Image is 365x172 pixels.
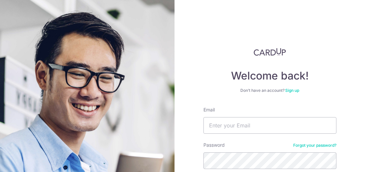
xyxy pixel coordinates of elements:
[203,88,336,93] div: Don’t have an account?
[254,48,286,56] img: CardUp Logo
[203,106,215,113] label: Email
[285,88,299,93] a: Sign up
[293,143,336,148] a: Forgot your password?
[203,69,336,83] h4: Welcome back!
[203,142,225,148] label: Password
[203,117,336,134] input: Enter your Email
